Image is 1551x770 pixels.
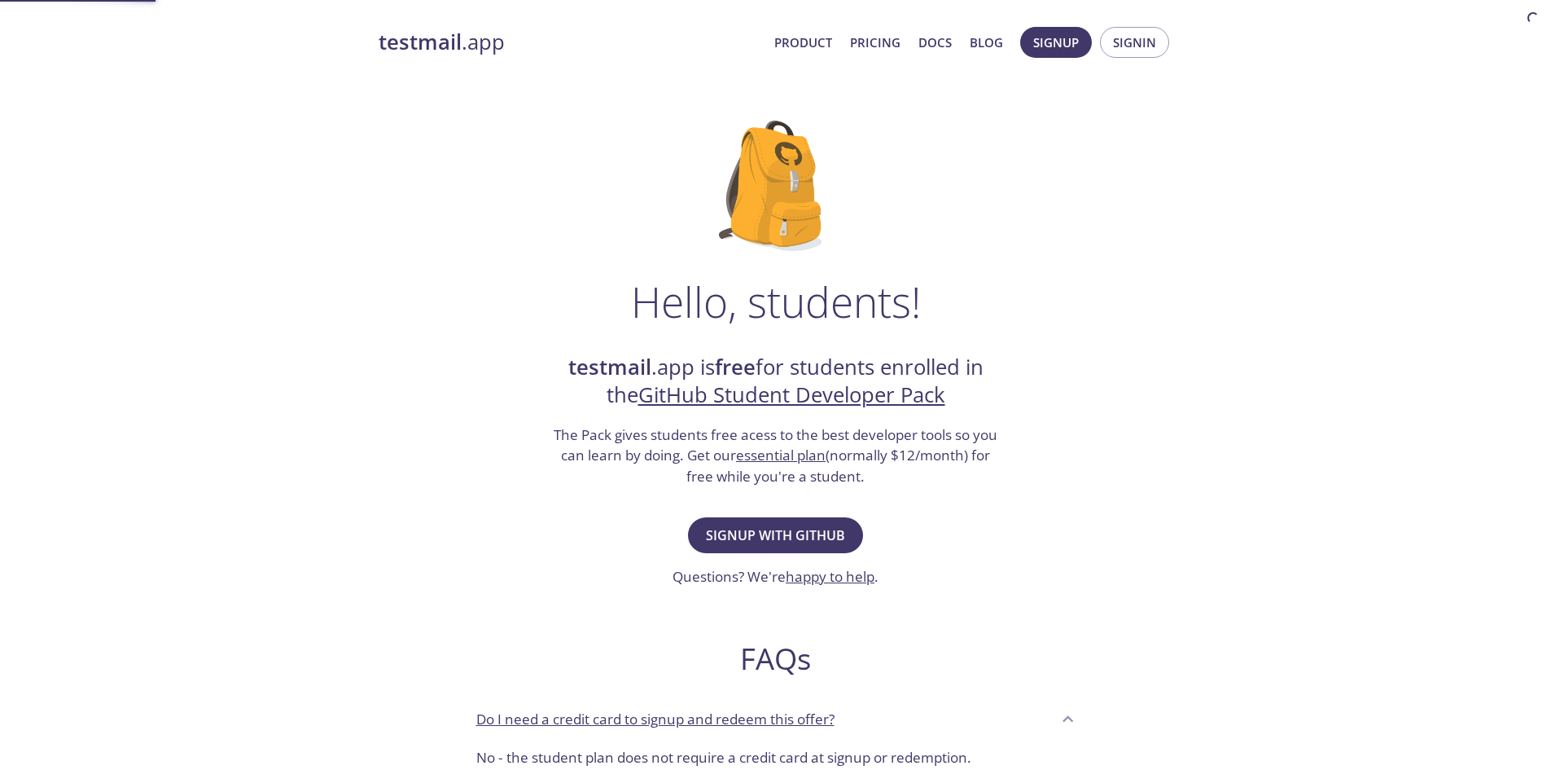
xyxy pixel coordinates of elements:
button: Signup with GitHub [688,517,863,553]
strong: testmail [568,353,651,381]
div: Do I need a credit card to signup and redeem this offer? [463,697,1089,741]
h1: Hello, students! [631,277,921,326]
a: Blog [970,32,1003,53]
h3: The Pack gives students free acess to the best developer tools so you can learn by doing. Get our... [552,425,1000,487]
a: GitHub Student Developer Pack [638,381,945,409]
a: happy to help [786,567,874,586]
strong: free [715,353,756,381]
a: Product [774,32,832,53]
button: Signin [1100,27,1169,58]
a: Docs [918,32,952,53]
button: Signup [1020,27,1092,58]
span: Signup with GitHub [706,524,845,547]
a: essential plan [736,446,826,464]
p: No - the student plan does not require a credit card at signup or redemption. [476,747,1076,768]
strong: testmail [379,28,462,56]
a: testmail.app [379,29,761,56]
span: Signin [1113,32,1156,53]
img: github-student-backpack.png [719,121,832,251]
h2: .app is for students enrolled in the [552,354,1000,410]
a: Pricing [850,32,900,53]
h3: Questions? We're . [673,566,878,587]
span: Signup [1033,32,1079,53]
p: Do I need a credit card to signup and redeem this offer? [476,709,835,730]
h2: FAQs [463,640,1089,677]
